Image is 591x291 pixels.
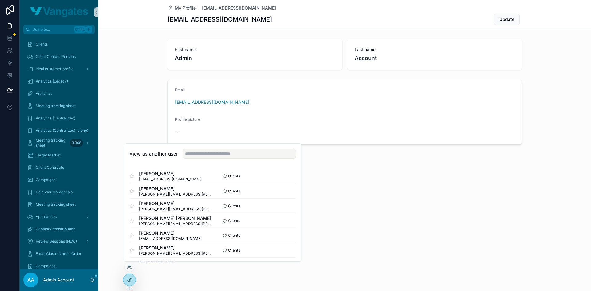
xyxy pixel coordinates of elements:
a: Review Sessions (NEW) [23,236,95,247]
span: Email Clusterizatoin Order [36,251,82,256]
a: Analytics (Centralized) (clone) [23,125,95,136]
p: Admin Account [43,277,74,283]
span: Analytics (Legacy) [36,79,68,84]
button: Update [494,14,520,25]
h1: [EMAIL_ADDRESS][DOMAIN_NAME] [167,15,272,24]
span: Clients [228,174,240,179]
span: [PERSON_NAME] [139,200,213,207]
a: Analytics (Centralized) [23,113,95,124]
span: [PERSON_NAME][EMAIL_ADDRESS][PERSON_NAME][DOMAIN_NAME] [139,221,213,226]
span: AA [27,276,34,284]
span: Analytics (Centralized) [36,116,75,121]
span: Update [499,16,514,22]
span: [PERSON_NAME] [139,245,213,251]
a: Meeting tracking sheet [23,100,95,111]
span: Profile picture [175,117,200,122]
a: My Profile [167,5,196,11]
a: [EMAIL_ADDRESS][DOMAIN_NAME] [202,5,276,11]
span: Ideal customer profile [36,67,74,71]
span: First name [175,46,335,53]
h2: View as another user [129,150,178,157]
span: Client Contracts [36,165,64,170]
a: Meeting tracking sheet3.368 [23,137,95,148]
span: [PERSON_NAME][EMAIL_ADDRESS][PERSON_NAME][DOMAIN_NAME] [139,251,213,256]
a: Meeting tracking sheet [23,199,95,210]
span: [PERSON_NAME] [139,186,213,192]
a: Ideal customer profile [23,63,95,75]
a: Campaigns [23,261,95,272]
a: Client Contracts [23,162,95,173]
a: [EMAIL_ADDRESS][DOMAIN_NAME] [175,99,249,105]
img: App logo [30,7,88,17]
span: Review Sessions (NEW) [36,239,77,244]
span: Meeting tracking sheet [36,138,67,148]
a: Analytics [23,88,95,99]
a: Campaigns [23,174,95,185]
a: Analytics (Legacy) [23,76,95,87]
span: [PERSON_NAME] [PERSON_NAME] [139,215,213,221]
a: Clients [23,39,95,50]
span: Ctrl [74,26,86,33]
span: [PERSON_NAME] [139,230,202,236]
span: [PERSON_NAME] [139,171,202,177]
span: Last name [355,46,515,53]
span: Clients [36,42,48,47]
a: Approaches [23,211,95,222]
span: Calendar Credentials [36,190,73,195]
button: Jump to...CtrlK [23,25,95,34]
span: Admin [175,54,335,63]
span: Client Contact Persons [36,54,76,59]
span: Meeting tracking sheet [36,202,76,207]
span: Clients [228,204,240,208]
a: Email Clusterizatoin Order [23,248,95,259]
div: 3.368 [70,139,83,147]
a: Client Contact Persons [23,51,95,62]
a: Calendar Credentials [23,187,95,198]
span: [PERSON_NAME][EMAIL_ADDRESS][PERSON_NAME][DOMAIN_NAME] [139,192,213,197]
span: Account [355,54,515,63]
span: Meeting tracking sheet [36,103,76,108]
span: Approaches [36,214,57,219]
span: Campaigns [36,177,55,182]
span: Jump to... [33,27,72,32]
span: Analytics [36,91,52,96]
span: Clients [228,233,240,238]
span: Clients [228,248,240,253]
span: [PERSON_NAME] [139,260,213,266]
span: -- [175,129,179,135]
span: Target Market [36,153,61,158]
a: Capacity redistribution [23,224,95,235]
span: [EMAIL_ADDRESS][DOMAIN_NAME] [139,177,202,182]
span: Analytics (Centralized) (clone) [36,128,88,133]
a: Target Market [23,150,95,161]
span: Campaigns [36,264,55,269]
span: Clients [228,189,240,194]
span: My Profile [175,5,196,11]
span: K [87,27,92,32]
span: [EMAIL_ADDRESS][DOMAIN_NAME] [139,236,202,241]
span: [PERSON_NAME][EMAIL_ADDRESS][PERSON_NAME][DOMAIN_NAME] [139,207,213,212]
span: Email [175,87,185,92]
div: scrollable content [20,34,98,269]
span: Capacity redistribution [36,227,75,232]
span: Clients [228,218,240,223]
